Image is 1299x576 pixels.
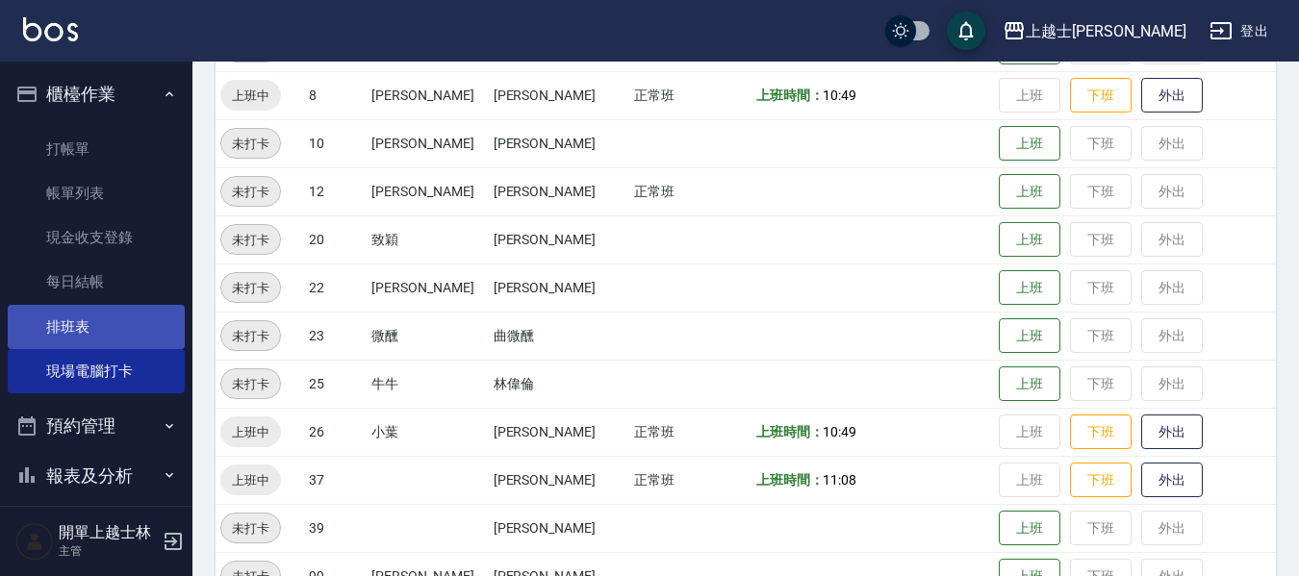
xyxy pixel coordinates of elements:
[489,408,630,456] td: [PERSON_NAME]
[489,504,630,552] td: [PERSON_NAME]
[999,126,1060,162] button: 上班
[823,88,856,103] span: 10:49
[629,167,751,215] td: 正常班
[995,12,1194,51] button: 上越士[PERSON_NAME]
[367,119,488,167] td: [PERSON_NAME]
[999,270,1060,306] button: 上班
[489,167,630,215] td: [PERSON_NAME]
[1141,78,1203,113] button: 外出
[489,119,630,167] td: [PERSON_NAME]
[220,470,281,490] span: 上班中
[999,366,1060,402] button: 上班
[220,422,281,442] span: 上班中
[367,312,488,360] td: 微醺
[8,171,185,215] a: 帳單列表
[221,230,280,250] span: 未打卡
[489,263,630,312] td: [PERSON_NAME]
[8,127,185,171] a: 打帳單
[999,222,1060,258] button: 上班
[489,456,630,504] td: [PERSON_NAME]
[59,542,157,560] p: 主管
[304,71,367,119] td: 8
[8,451,185,501] button: 報表及分析
[823,424,856,439] span: 10:49
[304,263,367,312] td: 22
[304,119,367,167] td: 10
[489,215,630,263] td: [PERSON_NAME]
[221,518,280,538] span: 未打卡
[999,318,1060,354] button: 上班
[756,88,824,103] b: 上班時間：
[221,326,280,346] span: 未打卡
[367,215,488,263] td: 致穎
[8,215,185,260] a: 現金收支登錄
[367,408,488,456] td: 小葉
[1070,78,1132,113] button: 下班
[221,182,280,202] span: 未打卡
[304,456,367,504] td: 37
[221,134,280,154] span: 未打卡
[629,408,751,456] td: 正常班
[999,511,1060,546] button: 上班
[367,263,488,312] td: [PERSON_NAME]
[367,360,488,408] td: 牛牛
[1202,13,1276,49] button: 登出
[947,12,985,50] button: save
[629,71,751,119] td: 正常班
[629,456,751,504] td: 正常班
[1141,463,1203,498] button: 外出
[304,312,367,360] td: 23
[304,408,367,456] td: 26
[304,504,367,552] td: 39
[59,523,157,542] h5: 開單上越士林
[8,500,185,550] button: 客戶管理
[823,472,856,488] span: 11:08
[8,401,185,451] button: 預約管理
[1070,414,1132,450] button: 下班
[756,424,824,439] b: 上班時間：
[8,260,185,304] a: 每日結帳
[999,174,1060,210] button: 上班
[1141,414,1203,450] button: 外出
[367,167,488,215] td: [PERSON_NAME]
[304,215,367,263] td: 20
[304,167,367,215] td: 12
[1026,19,1186,43] div: 上越士[PERSON_NAME]
[367,71,488,119] td: [PERSON_NAME]
[220,86,281,106] span: 上班中
[221,374,280,394] span: 未打卡
[221,278,280,298] span: 未打卡
[489,71,630,119] td: [PERSON_NAME]
[8,305,185,349] a: 排班表
[8,69,185,119] button: 櫃檯作業
[8,349,185,393] a: 現場電腦打卡
[15,522,54,561] img: Person
[756,472,824,488] b: 上班時間：
[23,17,78,41] img: Logo
[489,360,630,408] td: 林偉倫
[304,360,367,408] td: 25
[1070,463,1132,498] button: 下班
[489,312,630,360] td: 曲微醺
